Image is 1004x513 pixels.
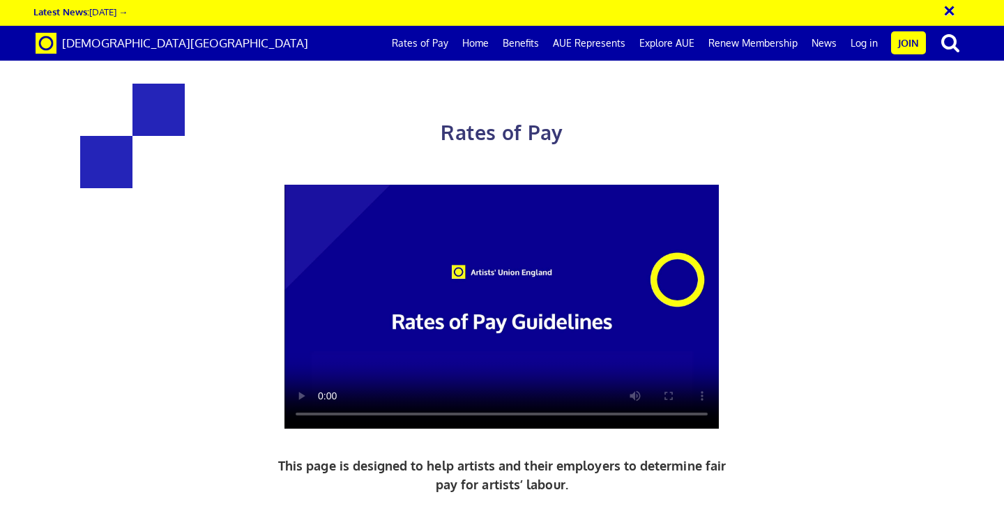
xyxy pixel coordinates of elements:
a: Benefits [496,26,546,61]
a: Latest News:[DATE] → [33,6,128,17]
span: [DEMOGRAPHIC_DATA][GEOGRAPHIC_DATA] [62,36,308,50]
a: AUE Represents [546,26,632,61]
a: Join [891,31,926,54]
button: search [929,28,972,57]
strong: Latest News: [33,6,89,17]
a: Brand [DEMOGRAPHIC_DATA][GEOGRAPHIC_DATA] [25,26,319,61]
a: Explore AUE [632,26,701,61]
a: Log in [844,26,885,61]
a: Home [455,26,496,61]
span: Rates of Pay [441,120,563,145]
a: News [805,26,844,61]
a: Rates of Pay [385,26,455,61]
a: Renew Membership [701,26,805,61]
